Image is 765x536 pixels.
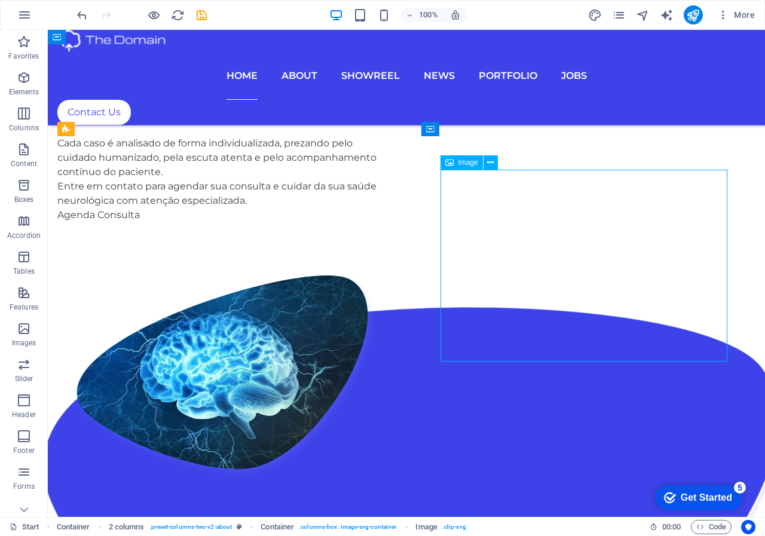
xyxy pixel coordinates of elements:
p: Forms [13,482,35,491]
div: 5 [88,2,100,14]
button: undo [75,8,89,22]
i: AI Writer [660,8,674,22]
i: Save (Ctrl+S) [195,8,209,22]
p: Slider [15,374,33,384]
div: Get Started 5 items remaining, 0% complete [10,6,97,31]
span: More [717,9,755,21]
span: . clip-svg [442,520,466,534]
button: publish [684,5,703,24]
i: On resize automatically adjust zoom level to fit chosen device. [450,10,461,20]
i: Publish [686,8,700,22]
div: Get Started [35,13,87,24]
h6: 100% [419,8,438,22]
button: save [194,8,209,22]
button: text_generator [660,8,674,22]
button: Code [691,520,732,534]
i: This element is a customizable preset [237,523,242,530]
span: . columns-box .image-svg-container [299,520,397,534]
p: Header [12,410,36,419]
nav: breadcrumb [57,520,466,534]
p: Elements [9,87,39,97]
p: Content [11,159,37,169]
p: Footer [13,446,35,455]
button: reload [170,8,185,22]
button: pages [612,8,626,22]
span: Click to select. Double-click to edit [261,520,294,534]
p: Boxes [14,195,34,204]
a: Click to cancel selection. Double-click to open Pages [10,520,39,534]
p: Tables [13,267,35,276]
p: Images [12,338,36,348]
p: Favorites [8,51,39,61]
i: Undo: Change level (Ctrl+Z) [75,8,89,22]
span: . preset-columns-two-v2-about [149,520,232,534]
span: Code [696,520,726,534]
span: Image [458,159,478,166]
p: Features [10,302,38,312]
span: : [671,522,672,531]
button: 100% [401,8,443,22]
button: navigator [636,8,650,22]
button: Click here to leave preview mode and continue editing [146,8,161,22]
button: More [712,5,760,24]
span: Click to select. Double-click to edit [109,520,145,534]
span: Click to select. Double-click to edit [415,520,437,534]
button: design [588,8,602,22]
i: Navigator [636,8,650,22]
p: Accordion [7,231,41,240]
i: Design (Ctrl+Alt+Y) [588,8,602,22]
i: Reload page [171,8,185,22]
span: 00 00 [662,520,681,534]
p: Columns [9,123,39,133]
span: Click to select. Double-click to edit [57,520,90,534]
button: Usercentrics [741,520,755,534]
